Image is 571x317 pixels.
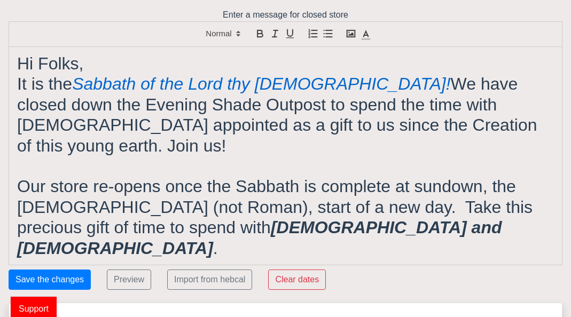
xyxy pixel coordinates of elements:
[17,53,554,74] h1: Hi Folks,
[17,176,554,258] h1: Our store re-opens once the Sabbath is complete at sundown, the [DEMOGRAPHIC_DATA] (not Roman), s...
[72,74,450,93] em: Sabbath of the Lord thy [DEMOGRAPHIC_DATA]!
[17,74,554,156] h1: It is the We have closed down the Evening Shade Outpost to spend the time with [DEMOGRAPHIC_DATA]...
[17,218,506,257] em: [DEMOGRAPHIC_DATA] and [DEMOGRAPHIC_DATA]
[1,9,570,265] div: Enter a message for closed store
[268,270,326,290] button: Clear dates
[107,270,151,290] button: Preview
[167,270,252,290] button: Import from hebcal
[9,270,91,290] button: Save the changes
